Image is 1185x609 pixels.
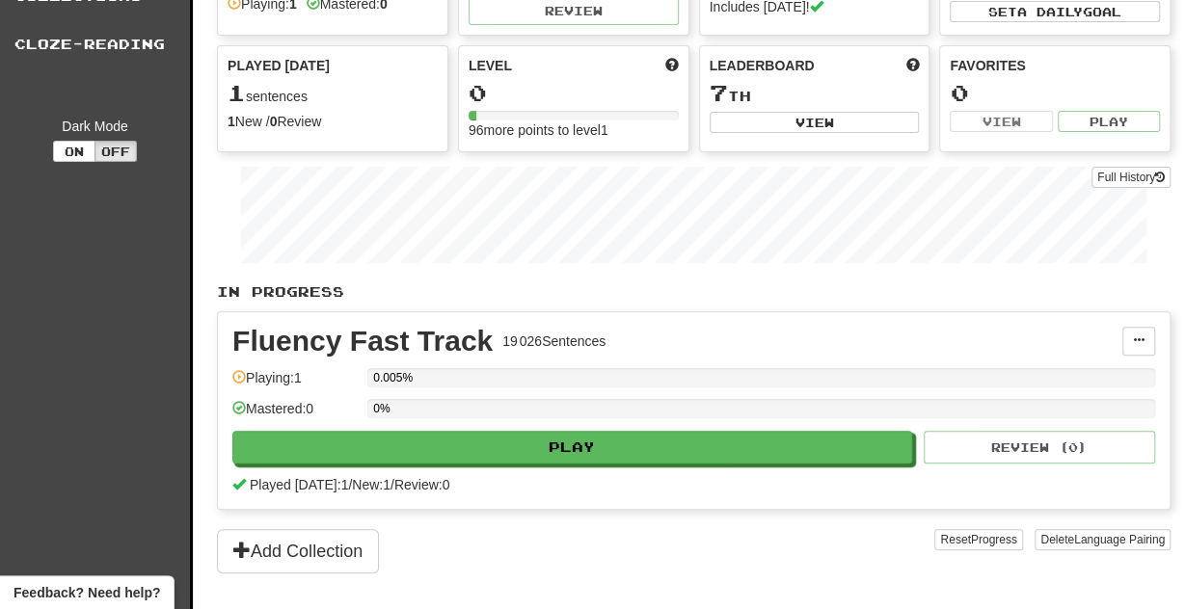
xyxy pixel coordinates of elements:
button: View [950,111,1052,132]
div: 19 026 Sentences [502,331,606,351]
p: In Progress [217,282,1171,302]
span: a daily [1017,5,1083,18]
span: 1 [228,79,246,106]
div: 0 [950,81,1160,105]
strong: 1 [228,114,235,129]
span: Played [DATE] [228,56,330,75]
button: Play [232,431,912,463]
span: Review: 0 [394,477,450,492]
span: Progress [971,533,1017,546]
span: Leaderboard [710,56,815,75]
button: ResetProgress [934,529,1022,550]
div: 96 more points to level 1 [469,120,679,140]
div: Favorites [950,56,1160,75]
button: Off [94,141,137,162]
div: Dark Mode [14,117,175,136]
div: Fluency Fast Track [232,327,493,356]
div: 0 [469,81,679,105]
span: Level [469,56,512,75]
button: Review (0) [924,431,1155,463]
span: Score more points to level up [665,56,679,75]
span: 7 [710,79,728,106]
div: sentences [228,81,438,106]
div: Mastered: 0 [232,399,358,431]
span: / [348,477,352,492]
div: Playing: 1 [232,368,358,400]
strong: 0 [270,114,278,129]
span: Open feedback widget [13,583,160,602]
span: Played [DATE]: 1 [250,477,348,492]
span: / [391,477,394,492]
button: Seta dailygoal [950,1,1160,22]
a: Full History [1091,167,1171,188]
button: Add Collection [217,529,379,573]
span: This week in points, UTC [905,56,919,75]
button: View [710,112,920,133]
button: Play [1058,111,1160,132]
span: New: 1 [352,477,391,492]
button: On [53,141,95,162]
div: th [710,81,920,106]
div: New / Review [228,112,438,131]
button: DeleteLanguage Pairing [1035,529,1171,550]
span: Language Pairing [1074,533,1165,546]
